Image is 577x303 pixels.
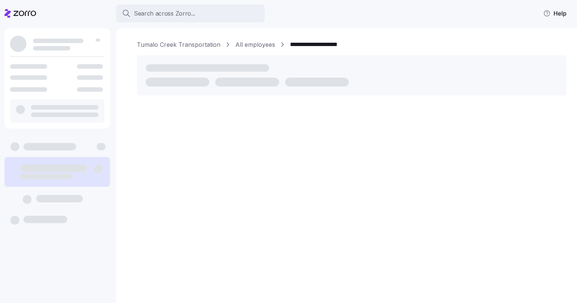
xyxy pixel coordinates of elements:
span: Help [543,9,567,18]
span: Search across Zorro... [134,9,195,18]
a: All employees [235,40,275,49]
button: Search across Zorro... [116,4,265,22]
a: Tumalo Creek Transportation [137,40,220,49]
button: Help [537,6,573,21]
